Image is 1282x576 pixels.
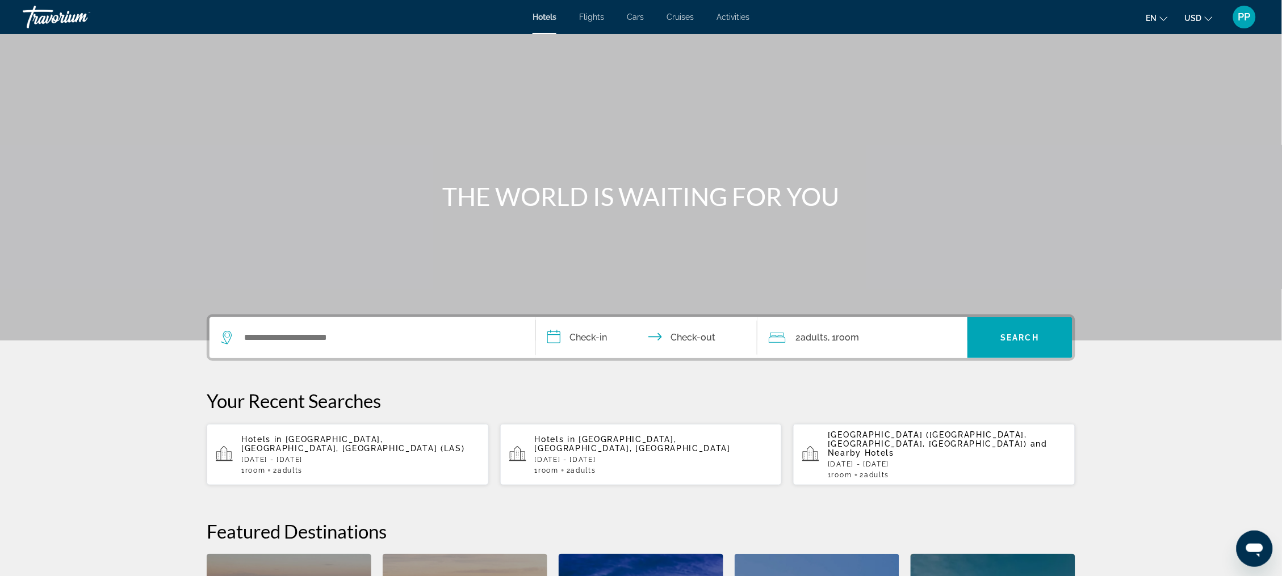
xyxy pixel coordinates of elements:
span: PP [1238,11,1251,23]
a: Flights [579,12,604,22]
span: Room [836,332,860,343]
p: [DATE] - [DATE] [828,460,1066,468]
button: Search [967,317,1072,358]
span: 2 [796,330,828,346]
button: [GEOGRAPHIC_DATA] ([GEOGRAPHIC_DATA], [GEOGRAPHIC_DATA], [GEOGRAPHIC_DATA]) and Nearby Hotels[DAT... [793,423,1075,486]
a: Activities [717,12,749,22]
div: Search widget [210,317,1072,358]
span: Adults [864,471,889,479]
span: Hotels in [535,435,576,444]
span: 1 [828,471,852,479]
span: , 1 [828,330,860,346]
p: [DATE] - [DATE] [535,456,773,464]
a: Cruises [667,12,694,22]
button: Check in and out dates [536,317,757,358]
span: [GEOGRAPHIC_DATA], [GEOGRAPHIC_DATA], [GEOGRAPHIC_DATA] [535,435,731,453]
a: Travorium [23,2,136,32]
span: 2 [860,471,890,479]
button: Change currency [1185,10,1213,26]
h1: THE WORLD IS WAITING FOR YOU [428,182,854,211]
span: Adults [278,466,303,474]
span: Adults [571,466,596,474]
p: Your Recent Searches [207,389,1075,412]
button: Change language [1146,10,1168,26]
span: 1 [535,466,559,474]
span: Search [1001,333,1040,342]
span: Hotels in [241,435,282,444]
button: User Menu [1230,5,1259,29]
span: and Nearby Hotels [828,439,1048,457]
span: Room [538,466,559,474]
span: Room [245,466,266,474]
button: Travelers: 2 adults, 0 children [757,317,967,358]
span: en [1146,14,1157,23]
h2: Featured Destinations [207,520,1075,543]
span: 2 [567,466,596,474]
span: 2 [273,466,303,474]
button: Hotels in [GEOGRAPHIC_DATA], [GEOGRAPHIC_DATA], [GEOGRAPHIC_DATA][DATE] - [DATE]1Room2Adults [500,423,782,486]
span: Room [832,471,852,479]
span: [GEOGRAPHIC_DATA], [GEOGRAPHIC_DATA], [GEOGRAPHIC_DATA] (LAS) [241,435,465,453]
p: [DATE] - [DATE] [241,456,480,464]
span: [GEOGRAPHIC_DATA] ([GEOGRAPHIC_DATA], [GEOGRAPHIC_DATA], [GEOGRAPHIC_DATA]) [828,430,1027,448]
span: USD [1185,14,1202,23]
iframe: Button to launch messaging window [1237,531,1273,567]
a: Cars [627,12,644,22]
a: Hotels [533,12,556,22]
span: 1 [241,466,265,474]
button: Hotels in [GEOGRAPHIC_DATA], [GEOGRAPHIC_DATA], [GEOGRAPHIC_DATA] (LAS)[DATE] - [DATE]1Room2Adults [207,423,489,486]
span: Adults [801,332,828,343]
